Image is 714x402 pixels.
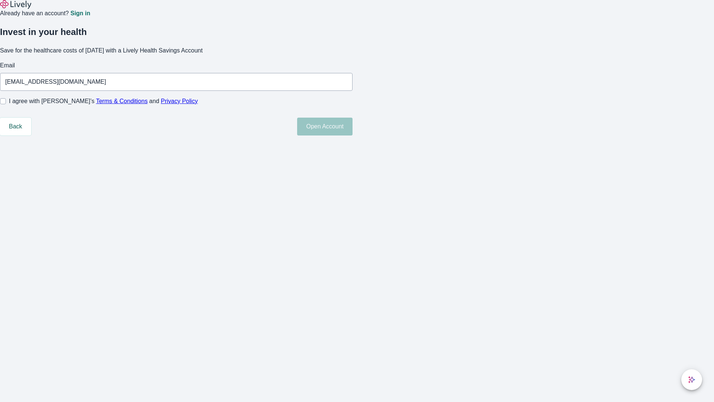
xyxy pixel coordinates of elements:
a: Terms & Conditions [96,98,148,104]
svg: Lively AI Assistant [688,376,695,383]
button: chat [681,369,702,390]
a: Privacy Policy [161,98,198,104]
a: Sign in [70,10,90,16]
span: I agree with [PERSON_NAME]’s and [9,97,198,106]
